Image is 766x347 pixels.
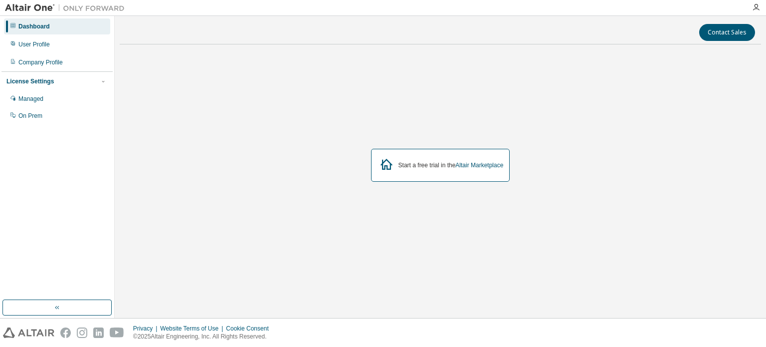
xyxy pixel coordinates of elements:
[699,24,755,41] button: Contact Sales
[93,328,104,338] img: linkedin.svg
[60,328,71,338] img: facebook.svg
[6,77,54,85] div: License Settings
[455,162,503,169] a: Altair Marketplace
[226,325,274,333] div: Cookie Consent
[160,325,226,333] div: Website Terms of Use
[110,328,124,338] img: youtube.svg
[77,328,87,338] img: instagram.svg
[133,325,160,333] div: Privacy
[133,333,275,341] p: © 2025 Altair Engineering, Inc. All Rights Reserved.
[3,328,54,338] img: altair_logo.svg
[5,3,130,13] img: Altair One
[18,58,63,66] div: Company Profile
[18,95,43,103] div: Managed
[18,22,50,30] div: Dashboard
[18,40,50,48] div: User Profile
[18,112,42,120] div: On Prem
[398,161,504,169] div: Start a free trial in the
